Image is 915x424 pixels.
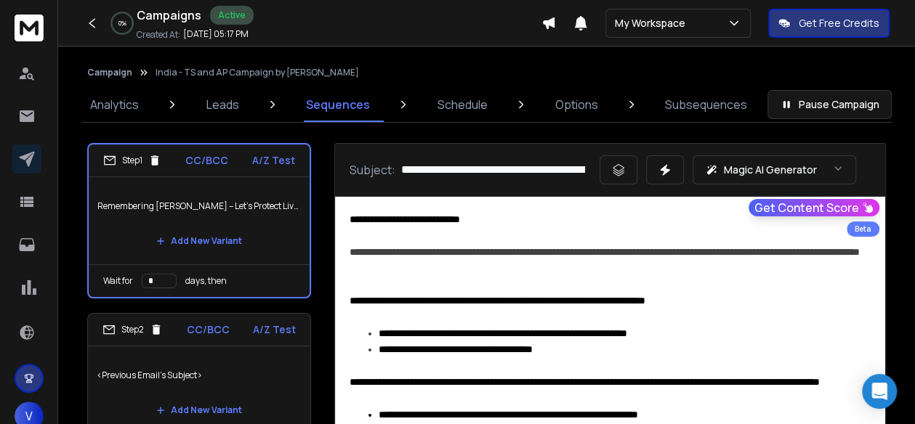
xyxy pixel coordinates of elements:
[103,275,133,287] p: Wait for
[724,163,817,177] p: Magic AI Generator
[862,374,897,409] div: Open Intercom Messenger
[253,322,296,337] p: A/Z Test
[118,19,126,28] p: 0 %
[252,153,295,168] p: A/Z Test
[102,323,163,336] div: Step 2
[749,199,879,216] button: Get Content Score
[81,87,148,122] a: Analytics
[799,16,879,30] p: Get Free Credits
[306,96,370,113] p: Sequences
[185,275,227,287] p: days, then
[87,143,311,298] li: Step1CC/BCCA/Z TestRemembering [PERSON_NAME] – Let's Protect Lives TogetherAdd New VariantWait fo...
[198,87,248,122] a: Leads
[90,96,139,113] p: Analytics
[210,6,254,25] div: Active
[665,96,747,113] p: Subsequences
[137,29,180,41] p: Created At:
[438,96,488,113] p: Schedule
[97,355,302,396] p: <Previous Email's Subject>
[429,87,496,122] a: Schedule
[185,153,228,168] p: CC/BCC
[145,227,254,256] button: Add New Variant
[87,67,132,78] button: Campaign
[206,96,239,113] p: Leads
[156,67,359,78] p: India - TS and AP Campaign by [PERSON_NAME]
[97,186,301,227] p: Remembering [PERSON_NAME] – Let's Protect Lives Together
[847,221,879,237] div: Beta
[767,90,892,119] button: Pause Campaign
[656,87,756,122] a: Subsequences
[350,161,395,179] p: Subject:
[615,16,691,30] p: My Workspace
[768,9,890,38] button: Get Free Credits
[297,87,379,122] a: Sequences
[103,154,161,167] div: Step 1
[555,96,597,113] p: Options
[137,7,201,24] h1: Campaigns
[546,87,606,122] a: Options
[187,322,230,337] p: CC/BCC
[183,28,249,40] p: [DATE] 05:17 PM
[693,155,856,184] button: Magic AI Generator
